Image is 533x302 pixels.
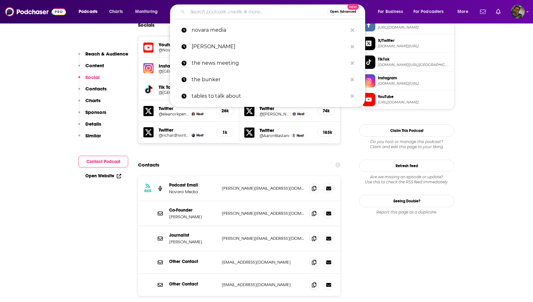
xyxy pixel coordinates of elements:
[78,97,101,109] button: Charts
[378,100,451,105] span: https://www.youtube.com/@NovaraMedia
[78,109,106,121] button: Sponsors
[362,18,451,31] a: Facebook[URL][DOMAIN_NAME]
[78,86,107,97] button: Contacts
[378,62,451,67] span: tiktok.com/@novaramedia
[196,112,203,116] span: Host
[260,133,289,138] a: @AaronBastani
[221,108,228,114] h5: 26k
[477,6,488,17] a: Show notifications dropdown
[192,22,347,38] p: novara media
[453,7,476,17] button: open menu
[378,56,451,62] span: TikTok
[159,112,189,116] a: @eleanorkpenny
[78,62,104,74] button: Content
[192,134,195,137] img: Richard Hames
[78,121,101,133] button: Details
[196,133,203,137] span: Host
[378,44,451,49] span: twitter.com/novaramedia
[169,214,217,220] p: [PERSON_NAME]
[85,51,128,57] p: Reach & Audience
[159,105,211,111] h5: Twitter
[222,186,304,191] p: [PERSON_NAME][EMAIL_ADDRESS][DOMAIN_NAME]
[413,7,444,16] span: For Podcasters
[85,86,107,92] p: Contacts
[457,7,468,16] span: More
[170,55,365,71] a: the news meeting
[222,282,304,287] p: [EMAIL_ADDRESS][DOMAIN_NAME]
[85,133,101,139] p: Similar
[260,112,290,116] h5: @[PERSON_NAME]
[169,207,217,213] p: Co-Founder
[170,88,365,104] a: tables to talk about
[359,160,454,172] button: Refresh Feed
[109,7,123,16] span: Charts
[159,48,211,52] a: @NovaraMedia
[359,174,454,185] div: Are we missing an episode or update? Use this to check the RSS feed immediately.
[159,69,211,74] a: @[GEOGRAPHIC_DATA]
[222,211,304,216] p: [PERSON_NAME][EMAIL_ADDRESS][DOMAIN_NAME]
[378,25,451,30] span: https://www.facebook.com/novaramedia
[511,5,525,19] img: User Profile
[293,112,296,116] img: Michael Walker
[169,233,217,238] p: Journalist
[378,38,451,43] span: X/Twitter
[85,62,104,69] p: Content
[105,7,127,17] a: Charts
[188,7,327,17] input: Search podcasts, credits, & more...
[159,84,211,90] h5: Tik Tok
[221,130,228,135] h5: 1k
[362,93,451,106] a: YouTube[URL][DOMAIN_NAME]
[511,5,525,19] button: Show profile menu
[170,38,365,55] a: [PERSON_NAME]
[169,259,217,264] p: Other Contact
[170,22,365,38] a: novara media
[85,109,106,115] p: Sponsors
[78,133,101,144] button: Similar
[138,159,159,171] h2: Contacts
[143,63,154,73] img: iconImage
[192,55,347,71] p: the news meeting
[78,74,100,86] button: Social
[292,134,295,137] img: Aaron Bastani
[359,139,454,149] div: Claim and edit this page to your liking.
[511,5,525,19] span: Logged in as sabrinajohnson
[192,88,347,104] p: tables to talk about
[330,10,356,13] span: Open Advanced
[159,90,211,95] a: @[GEOGRAPHIC_DATA]
[79,7,97,16] span: Podcasts
[144,188,151,194] h3: RSS
[131,7,166,17] button: open menu
[159,133,189,138] a: @richardhwrites
[159,42,211,48] h5: Youtube
[409,7,453,17] button: open menu
[85,97,101,103] p: Charts
[323,130,330,135] h5: 163k
[378,7,403,16] span: For Business
[297,134,304,138] span: Host
[323,108,330,114] h5: 74k
[85,121,101,127] p: Details
[5,6,66,18] img: Podchaser - Follow, Share and Rate Podcasts
[170,71,365,88] a: the bunker
[159,127,211,133] h5: Twitter
[378,81,451,86] span: instagram.com/novaramedia
[78,51,128,62] button: Reach & Audience
[169,239,217,245] p: [PERSON_NAME]
[169,281,217,287] p: Other Contact
[85,74,100,80] p: Social
[347,4,359,10] span: New
[378,75,451,81] span: Instagram
[260,127,312,133] h5: Twitter
[373,7,411,17] button: open menu
[359,139,454,144] span: Do you host or manage this podcast?
[378,94,451,100] span: YouTube
[138,19,155,31] h2: Socials
[297,112,304,116] span: Host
